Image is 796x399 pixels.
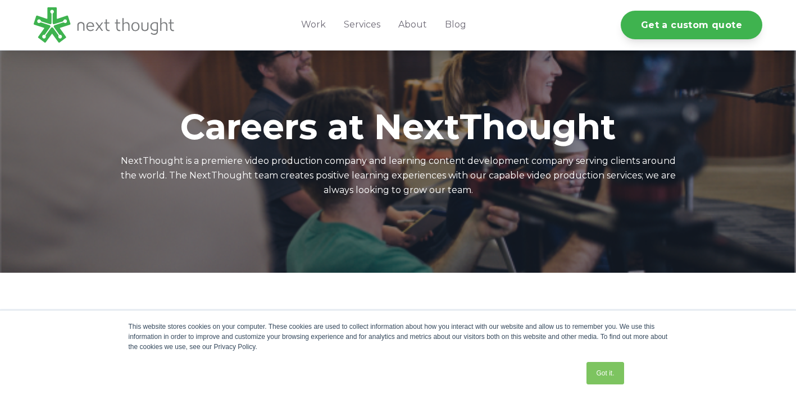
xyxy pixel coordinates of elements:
h1: Careers at NextThought [117,107,679,147]
img: LG - NextThought Logo [34,7,174,43]
p: NextThought is a premiere video production company and learning content development company servi... [117,154,679,198]
a: Got it. [586,362,624,384]
a: Get a custom quote [621,11,762,39]
div: This website stores cookies on your computer. These cookies are used to collect information about... [129,322,668,352]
